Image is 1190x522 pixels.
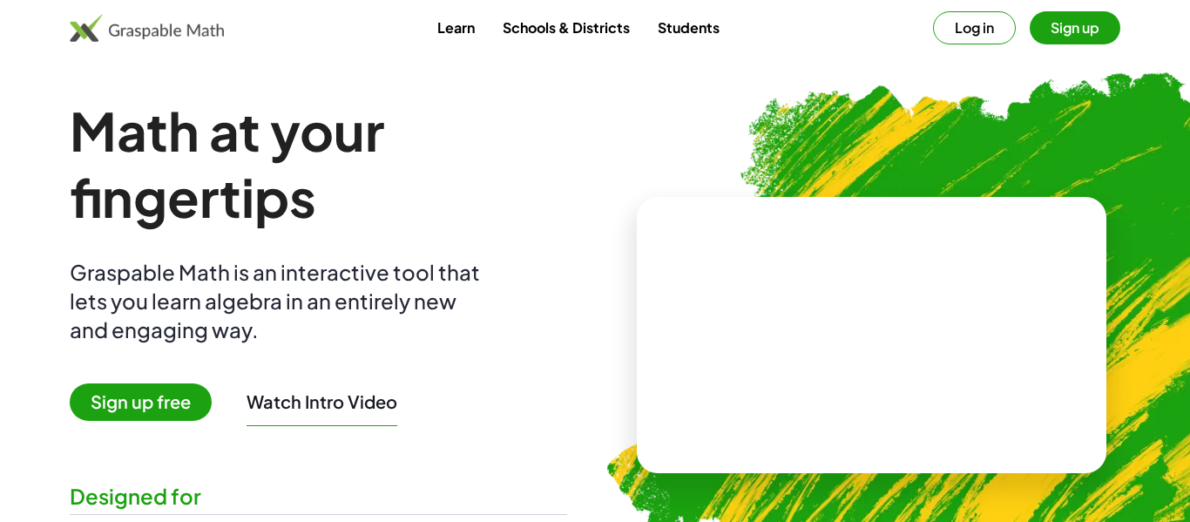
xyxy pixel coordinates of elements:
div: Graspable Math is an interactive tool that lets you learn algebra in an entirely new and engaging... [70,258,488,344]
a: Students [644,11,734,44]
button: Watch Intro Video [247,390,397,413]
video: What is this? This is dynamic math notation. Dynamic math notation plays a central role in how Gr... [741,270,1003,401]
button: Log in [933,11,1016,44]
a: Schools & Districts [489,11,644,44]
div: Designed for [70,482,567,511]
a: Learn [423,11,489,44]
span: Sign up free [70,383,212,421]
h1: Math at your fingertips [70,98,567,230]
button: Sign up [1030,11,1120,44]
